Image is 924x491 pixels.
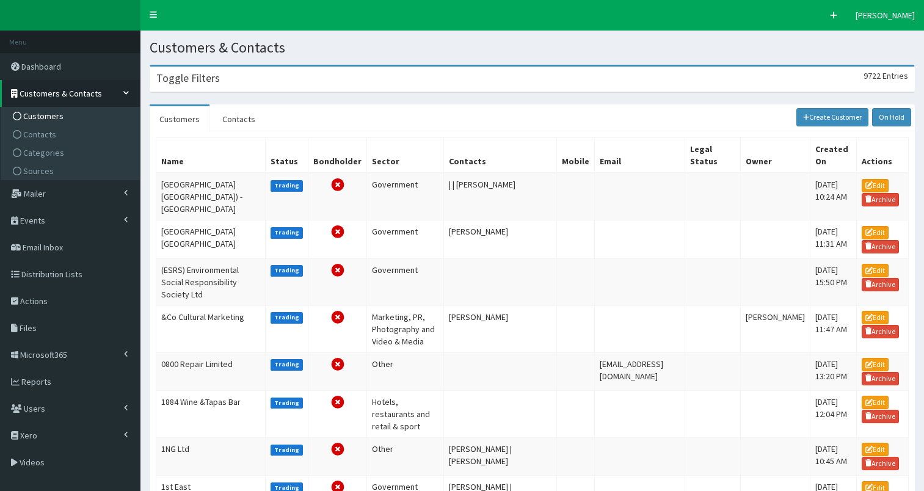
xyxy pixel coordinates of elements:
[810,258,856,305] td: [DATE] 15:50 PM
[444,305,557,352] td: [PERSON_NAME]
[23,111,64,122] span: Customers
[4,162,140,180] a: Sources
[862,410,900,423] a: Archive
[308,138,367,173] th: Bondholder
[595,138,685,173] th: Email
[20,457,45,468] span: Videos
[810,173,856,220] td: [DATE] 10:24 AM
[862,179,889,192] a: Edit
[21,61,61,72] span: Dashboard
[4,107,140,125] a: Customers
[862,396,889,409] a: Edit
[444,173,557,220] td: | | [PERSON_NAME]
[367,258,444,305] td: Government
[271,227,304,238] label: Trading
[862,372,900,385] a: Archive
[156,173,266,220] td: [GEOGRAPHIC_DATA] [GEOGRAPHIC_DATA]) - [GEOGRAPHIC_DATA]
[20,215,45,226] span: Events
[595,352,685,390] td: [EMAIL_ADDRESS][DOMAIN_NAME]
[872,108,911,126] a: On Hold
[21,376,51,387] span: Reports
[271,398,304,409] label: Trading
[740,138,810,173] th: Owner
[862,240,900,253] a: Archive
[810,220,856,258] td: [DATE] 11:31 AM
[810,437,856,475] td: [DATE] 10:45 AM
[156,138,266,173] th: Name
[4,144,140,162] a: Categories
[20,88,102,99] span: Customers & Contacts
[23,242,63,253] span: Email Inbox
[271,265,304,276] label: Trading
[367,220,444,258] td: Government
[367,305,444,352] td: Marketing, PR, Photography and Video & Media
[810,390,856,437] td: [DATE] 12:04 PM
[444,437,557,475] td: [PERSON_NAME] | [PERSON_NAME]
[213,106,265,132] a: Contacts
[862,325,900,338] a: Archive
[862,193,900,206] a: Archive
[367,352,444,390] td: Other
[271,445,304,456] label: Trading
[20,296,48,307] span: Actions
[685,138,740,173] th: Legal Status
[862,311,889,324] a: Edit
[862,457,900,470] a: Archive
[444,138,557,173] th: Contacts
[557,138,595,173] th: Mobile
[156,305,266,352] td: &Co Cultural Marketing
[810,305,856,352] td: [DATE] 11:47 AM
[862,358,889,371] a: Edit
[862,443,889,456] a: Edit
[156,352,266,390] td: 0800 Repair Limited
[23,129,56,140] span: Contacts
[271,312,304,323] label: Trading
[156,258,266,305] td: (ESRS) Environmental Social Responsibility Society Ltd
[156,220,266,258] td: [GEOGRAPHIC_DATA] [GEOGRAPHIC_DATA]
[156,437,266,475] td: 1NG Ltd
[271,359,304,370] label: Trading
[20,349,67,360] span: Microsoft365
[810,138,856,173] th: Created On
[20,430,37,441] span: Xero
[796,108,869,126] a: Create Customer
[367,138,444,173] th: Sector
[882,70,908,81] span: Entries
[23,147,64,158] span: Categories
[856,138,908,173] th: Actions
[156,73,220,84] h3: Toggle Filters
[367,437,444,475] td: Other
[862,264,889,277] a: Edit
[24,403,45,414] span: Users
[864,70,881,81] span: 9722
[21,269,82,280] span: Distribution Lists
[20,322,37,333] span: Files
[740,305,810,352] td: [PERSON_NAME]
[271,180,304,191] label: Trading
[810,352,856,390] td: [DATE] 13:20 PM
[4,125,140,144] a: Contacts
[156,390,266,437] td: 1884 Wine &Tapas Bar
[23,165,54,176] span: Sources
[856,10,915,21] span: [PERSON_NAME]
[862,278,900,291] a: Archive
[862,226,889,239] a: Edit
[150,40,915,56] h1: Customers & Contacts
[444,220,557,258] td: [PERSON_NAME]
[150,106,209,132] a: Customers
[367,173,444,220] td: Government
[367,390,444,437] td: Hotels, restaurants and retail & sport
[24,188,46,199] span: Mailer
[265,138,308,173] th: Status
